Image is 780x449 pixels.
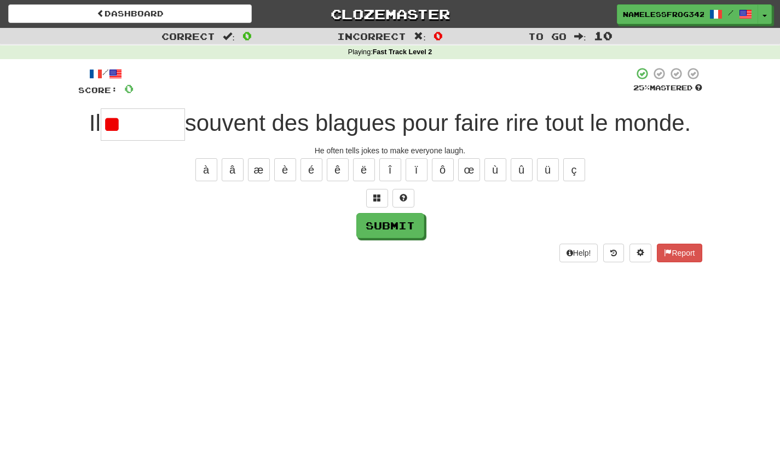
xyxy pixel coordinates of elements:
[458,158,480,181] button: œ
[574,32,586,41] span: :
[528,31,567,42] span: To go
[432,158,454,181] button: ô
[301,158,322,181] button: é
[623,9,704,19] span: NamelessFrog3427
[242,29,252,42] span: 0
[603,244,624,262] button: Round history (alt+y)
[617,4,758,24] a: NamelessFrog3427 /
[434,29,443,42] span: 0
[559,244,598,262] button: Help!
[537,158,559,181] button: ü
[379,158,401,181] button: î
[633,83,702,93] div: Mastered
[195,158,217,181] button: à
[161,31,215,42] span: Correct
[563,158,585,181] button: ç
[406,158,427,181] button: ï
[728,9,733,16] span: /
[78,145,702,156] div: He often tells jokes to make everyone laugh.
[392,189,414,208] button: Single letter hint - you only get 1 per sentence and score half the points! alt+h
[594,29,613,42] span: 10
[353,158,375,181] button: ë
[511,158,533,181] button: û
[268,4,512,24] a: Clozemaster
[274,158,296,181] button: è
[248,158,270,181] button: æ
[633,83,650,92] span: 25 %
[222,158,244,181] button: â
[373,48,432,56] strong: Fast Track Level 2
[414,32,426,41] span: :
[89,110,101,136] span: Il
[337,31,406,42] span: Incorrect
[657,244,702,262] button: Report
[223,32,235,41] span: :
[78,85,118,95] span: Score:
[484,158,506,181] button: ù
[124,82,134,95] span: 0
[327,158,349,181] button: ê
[8,4,252,23] a: Dashboard
[366,189,388,208] button: Switch sentence to multiple choice alt+p
[185,110,691,136] span: souvent des blagues pour faire rire tout le monde.
[356,213,424,238] button: Submit
[78,67,134,80] div: /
